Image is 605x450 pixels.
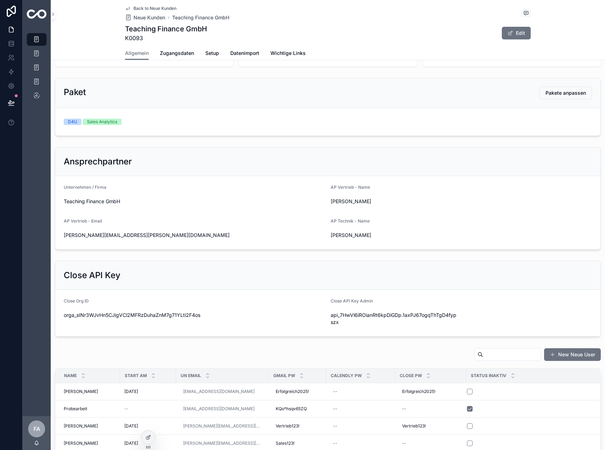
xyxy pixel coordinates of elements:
div: -- [333,389,337,394]
a: -- [124,406,172,412]
span: Erfolgreich2025! [276,389,309,394]
span: Close Org ID [64,298,89,304]
div: D4U [68,119,77,125]
a: [DATE] [124,423,172,429]
a: -- [330,386,391,397]
a: Erfolgreich2025! [399,386,462,397]
span: orga_sINr3WJvHn5CJigVCl2MFRzDuhaZnM7g71YLti2F4os [64,312,325,319]
a: Setup [205,47,219,61]
a: [PERSON_NAME] [64,389,116,394]
a: [DATE] [124,440,172,446]
a: Vertrieb123! [399,420,462,432]
span: Gmail Pw [273,373,295,379]
span: [DATE] [124,389,138,394]
a: Datenimport [230,47,259,61]
button: Pakete anpassen [539,87,592,99]
span: KQo*hsqv65ZQ [276,406,307,412]
span: [PERSON_NAME] [64,440,98,446]
span: Datenimport [230,50,259,57]
span: Close Pw [400,373,422,379]
span: Status Inaktiv [471,373,506,379]
span: AP Vertrieb - Name [331,185,370,190]
h1: Teaching Finance GmbH [125,24,207,34]
a: -- [330,438,391,449]
span: Erfolgreich2025! [402,389,435,394]
span: Start am [125,373,147,379]
h2: Close API Key [64,270,120,281]
a: KQo*hsqv65ZQ [273,403,322,414]
span: api_7HwVl6iROianRt6kpDiGDp.1axPJ67ogqThTgD4fypszx [331,312,459,326]
a: -- [399,403,462,414]
a: [PERSON_NAME] [64,440,116,446]
div: -- [333,406,337,412]
span: [DATE] [124,440,138,446]
a: [PERSON_NAME][EMAIL_ADDRESS][PERSON_NAME][DOMAIN_NAME] [183,440,262,446]
span: UN Email [181,373,201,379]
span: FA [33,425,40,433]
a: Probearbeit [64,406,116,412]
span: Unternehmen / Firma [64,185,106,190]
a: Back to Neue Kunden [125,6,176,11]
img: App logo [27,10,46,19]
a: Vertrieb123! [273,420,322,432]
a: [PERSON_NAME][EMAIL_ADDRESS][PERSON_NAME][DOMAIN_NAME] [180,438,264,449]
h2: Ansprechpartner [64,156,132,167]
span: [DATE] [124,423,138,429]
a: Zugangsdaten [160,47,194,61]
a: [EMAIL_ADDRESS][DOMAIN_NAME] [183,406,255,412]
span: Vertrieb123! [402,423,426,429]
span: Neue Kunden [133,14,165,21]
span: K0093 [125,34,207,42]
a: Erfolgreich2025! [273,386,322,397]
span: Sales123! [276,440,294,446]
div: -- [333,423,337,429]
span: [PERSON_NAME] [64,389,98,394]
span: Zugangsdaten [160,50,194,57]
a: Sales123! [273,438,322,449]
span: -- [124,406,129,412]
span: Vertrieb123! [276,423,299,429]
div: scrollable content [23,28,51,111]
a: [EMAIL_ADDRESS][DOMAIN_NAME] [183,389,255,394]
a: Neue Kunden [125,14,165,21]
div: -- [402,440,406,446]
h2: Paket [64,87,86,98]
span: Teaching Finance GmbH [64,198,325,205]
a: [EMAIL_ADDRESS][DOMAIN_NAME] [180,403,264,414]
span: Name [64,373,77,379]
div: Sales Analytics [87,119,117,125]
a: Teaching Finance GmbH [172,14,229,21]
a: -- [330,420,391,432]
a: -- [330,403,391,414]
a: [PERSON_NAME][EMAIL_ADDRESS][DOMAIN_NAME] [180,420,264,432]
a: [PERSON_NAME] [64,423,116,429]
a: Wichtige Links [270,47,306,61]
span: [PERSON_NAME] [331,232,459,239]
button: New Neue User [544,348,601,361]
a: -- [399,438,462,449]
span: Back to Neue Kunden [133,6,176,11]
a: Allgemein [125,47,149,60]
a: [DATE] [124,389,172,394]
span: [PERSON_NAME] [64,423,98,429]
span: Pakete anpassen [545,89,586,96]
span: Close API Key Admin [331,298,373,304]
span: Calendly Pw [331,373,362,379]
a: [PERSON_NAME][EMAIL_ADDRESS][DOMAIN_NAME] [183,423,262,429]
a: [EMAIL_ADDRESS][DOMAIN_NAME] [180,386,264,397]
span: AP Vertrieb - Email [64,218,102,224]
span: Probearbeit [64,406,87,412]
span: Allgemein [125,50,149,57]
span: [PERSON_NAME] [331,198,459,205]
span: Wichtige Links [270,50,306,57]
div: -- [402,406,406,412]
span: Setup [205,50,219,57]
span: AP Technik - Name [331,218,370,224]
span: [PERSON_NAME][EMAIL_ADDRESS][PERSON_NAME][DOMAIN_NAME] [64,232,325,239]
div: -- [333,440,337,446]
button: Edit [502,27,531,39]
